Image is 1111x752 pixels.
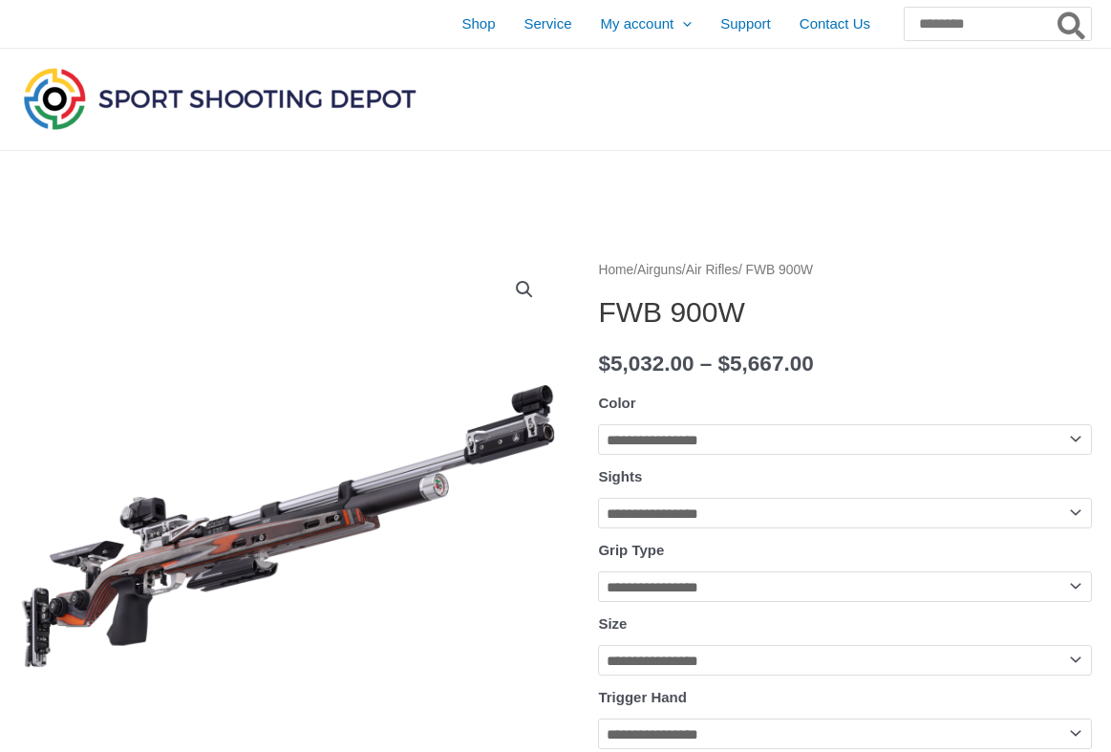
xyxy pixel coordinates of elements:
[598,468,642,484] label: Sights
[637,263,682,277] a: Airguns
[686,263,738,277] a: Air Rifles
[598,258,1092,283] nav: Breadcrumb
[598,615,627,632] label: Size
[598,295,1092,330] h1: FWB 900W
[598,352,694,376] bdi: 5,032.00
[19,63,420,134] img: Sport Shooting Depot
[718,352,814,376] bdi: 5,667.00
[700,352,713,376] span: –
[598,395,635,411] label: Color
[718,352,731,376] span: $
[598,542,664,558] label: Grip Type
[598,689,687,705] label: Trigger Hand
[1054,8,1091,40] button: Search
[598,352,610,376] span: $
[598,263,633,277] a: Home
[507,272,542,307] a: View full-screen image gallery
